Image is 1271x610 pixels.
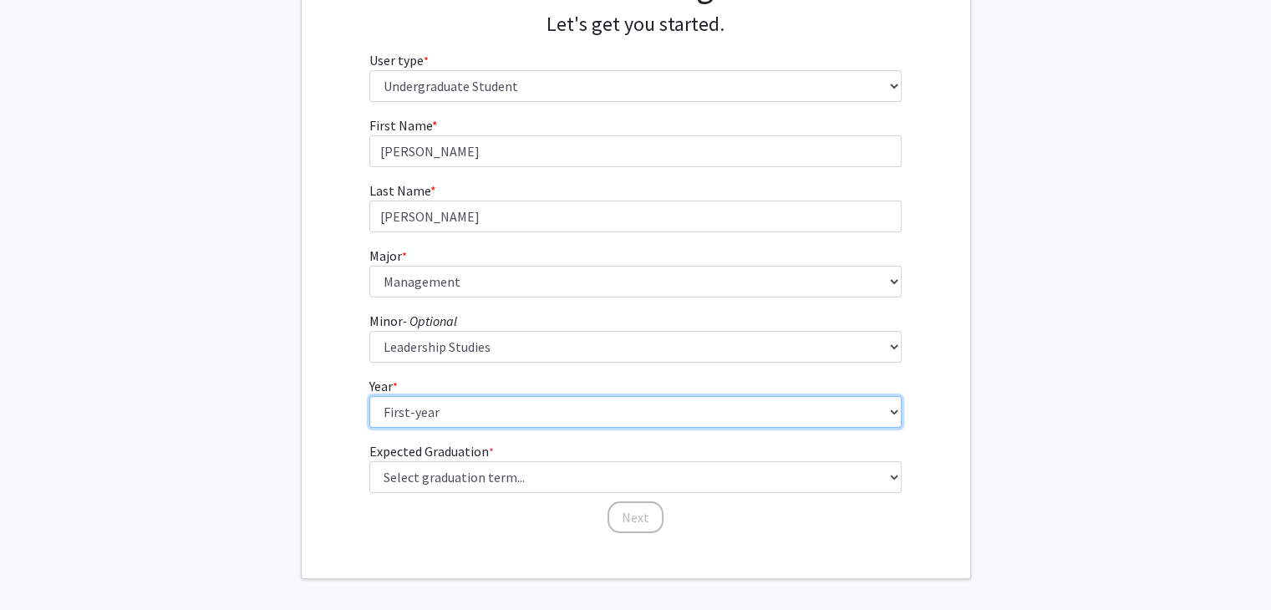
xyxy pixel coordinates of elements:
label: Expected Graduation [369,441,494,461]
span: Last Name [369,182,430,199]
label: Major [369,246,407,266]
iframe: Chat [13,535,71,597]
span: First Name [369,117,432,134]
label: User type [369,50,429,70]
h4: Let's get you started. [369,13,902,37]
i: - Optional [403,313,457,329]
label: Year [369,376,398,396]
button: Next [608,501,663,533]
label: Minor [369,311,457,331]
